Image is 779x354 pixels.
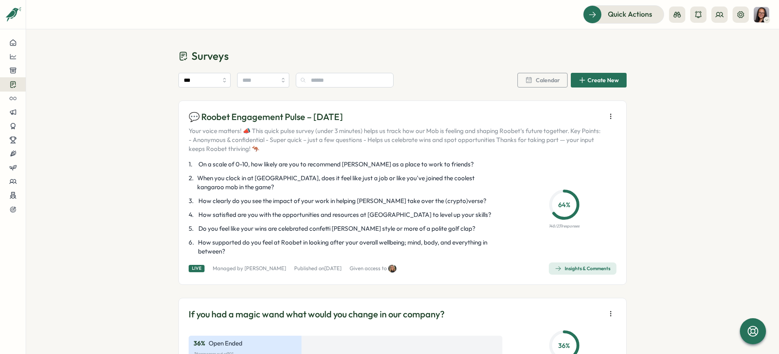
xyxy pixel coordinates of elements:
span: How clearly do you see the impact of your work in helping [PERSON_NAME] take over the (crypto)verse? [198,197,486,205]
span: 2 . [189,174,196,192]
span: Do you feel like your wins are celebrated confetti [PERSON_NAME] style or more of a polite golf c... [198,224,475,233]
button: Calendar [517,73,568,87]
span: How satisfied are you with the opportunities and resources at [GEOGRAPHIC_DATA] to level up your ... [198,210,491,219]
img: Natasha Whittaker [754,7,769,22]
span: 5 . [189,224,197,233]
a: [PERSON_NAME] [244,265,286,271]
div: Live [189,265,205,272]
p: 148 / 231 responses [549,223,579,229]
span: On a scale of 0-10, how likely are you to recommend [PERSON_NAME] as a place to work to friends? [198,160,474,169]
p: Your voice matters! 📣 This quick pulse survey (under 3 minutes) helps us track how our Mob is fee... [189,127,602,153]
p: 💬 Roobet Engagement Pulse – [DATE] [189,111,602,123]
img: Natalie [388,264,396,273]
span: Create New [588,77,619,83]
button: Insights & Comments [549,262,616,275]
button: Create New [571,73,627,87]
span: Quick Actions [608,9,652,20]
span: 1 . [189,160,197,169]
span: 3 . [189,197,197,205]
p: Published on [294,265,341,272]
p: If you had a magic wand what would you change in our company? [189,308,445,321]
p: 36 % [194,339,205,348]
p: Open Ended [209,339,242,348]
p: 64 % [552,200,577,210]
span: 4 . [189,210,197,219]
button: Quick Actions [583,5,664,23]
p: Given access to [350,265,387,272]
span: 6 . [189,238,196,256]
p: 36 % [552,340,577,350]
span: [DATE] [324,265,341,271]
span: How supported do you feel at Roobet in looking after your overall wellbeing; mind, body, and ever... [198,238,502,256]
p: Managed by [213,265,286,272]
div: Insights & Comments [555,265,610,272]
span: Calendar [536,77,560,83]
span: Surveys [191,49,229,63]
span: When you clock in at [GEOGRAPHIC_DATA], does it feel like just a job or like you've joined the co... [197,174,502,192]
